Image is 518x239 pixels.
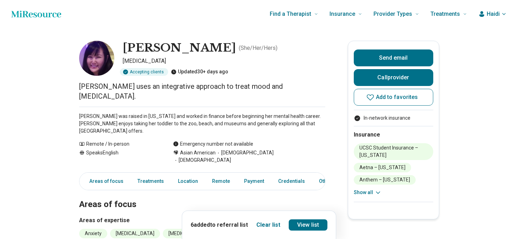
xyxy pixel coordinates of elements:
[110,229,160,238] li: [MEDICAL_DATA]
[79,81,325,101] p: [PERSON_NAME] uses an integrative approach to treat mood and [MEDICAL_DATA].
[354,143,433,160] li: UCSC Student Insurance – [US_STATE]
[171,68,228,76] div: Updated 30+ days ago
[274,174,309,188] a: Credentials
[354,189,382,196] button: Show all
[289,219,327,231] a: View list
[487,10,500,18] span: Haidi
[208,174,234,188] a: Remote
[239,44,277,52] p: ( She/Her/Hers )
[354,49,433,66] button: Send email
[354,69,433,86] button: Callprovider
[191,221,248,229] p: 6 added
[173,140,253,148] div: Emergency number not available
[354,131,433,139] h2: Insurance
[354,89,433,106] button: Add to favorites
[173,157,231,164] span: [DEMOGRAPHIC_DATA]
[210,221,248,228] span: to referral list
[79,229,107,238] li: Anxiety
[79,149,159,164] div: Speaks English
[216,149,274,157] span: [DEMOGRAPHIC_DATA]
[79,216,325,225] h3: Areas of expertise
[354,114,433,122] li: In-network insurance
[79,182,325,211] h2: Areas of focus
[163,229,256,238] li: [MEDICAL_DATA] ([MEDICAL_DATA])
[330,9,355,19] span: Insurance
[123,41,236,55] h1: [PERSON_NAME]
[240,174,268,188] a: Payment
[315,174,340,188] a: Other
[133,174,168,188] a: Treatments
[81,174,128,188] a: Areas of focus
[430,9,460,19] span: Treatments
[174,174,202,188] a: Location
[376,94,418,100] span: Add to favorites
[123,57,325,65] p: [MEDICAL_DATA]
[79,113,325,135] p: [PERSON_NAME] was raised in [US_STATE] and worked in finance before beginning her mental health c...
[354,114,433,122] ul: Payment options
[120,68,168,76] div: Accepting clients
[270,9,311,19] span: Find a Therapist
[354,175,416,185] li: Anthem – [US_STATE]
[373,9,412,19] span: Provider Types
[478,10,507,18] button: Haidi
[180,149,216,157] span: Asian American
[256,221,280,229] button: Clear list
[79,41,114,76] img: Lydia Liu, Psychiatrist
[79,140,159,148] div: Remote / In-person
[11,7,61,21] a: Home page
[354,163,411,172] li: Aetna – [US_STATE]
